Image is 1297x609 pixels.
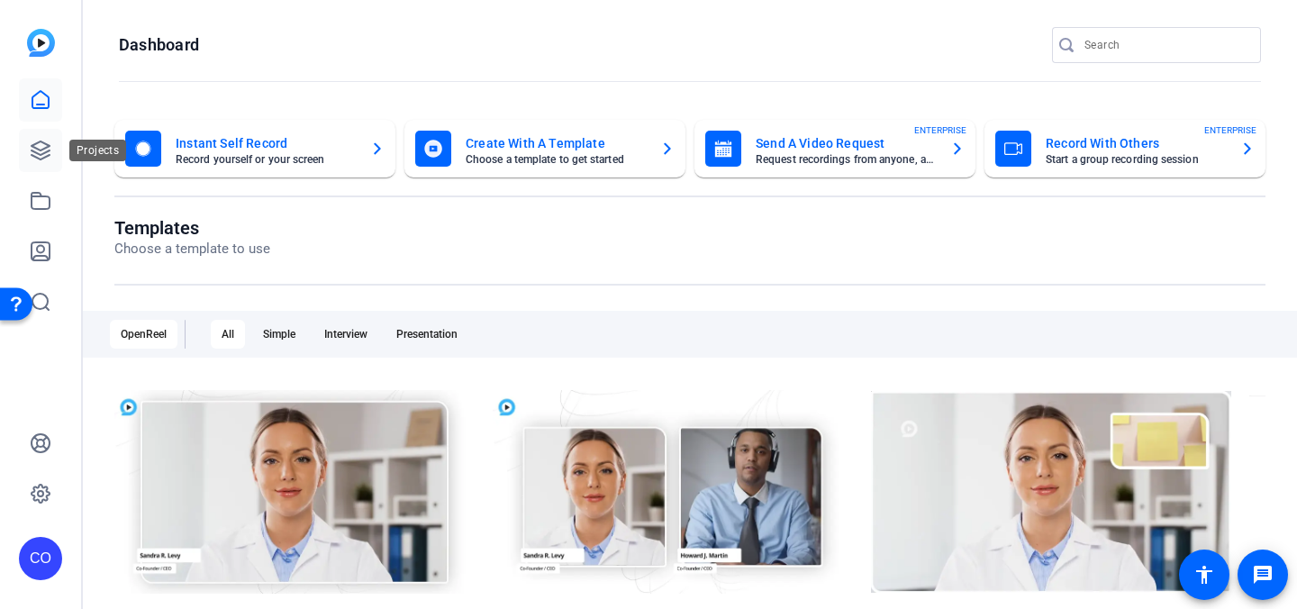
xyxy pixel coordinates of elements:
mat-card-title: Instant Self Record [176,132,356,154]
button: Create With A TemplateChoose a template to get started [404,120,685,177]
div: Interview [313,320,378,349]
span: ENTERPRISE [914,123,966,137]
div: Projects [69,140,126,161]
div: All [211,320,245,349]
h1: Templates [114,217,270,239]
mat-card-title: Send A Video Request [756,132,936,154]
img: blue-gradient.svg [27,29,55,57]
div: OpenReel [110,320,177,349]
mat-card-subtitle: Start a group recording session [1046,154,1226,165]
p: Choose a template to use [114,239,270,259]
h1: Dashboard [119,34,199,56]
div: CO [19,537,62,580]
button: Instant Self RecordRecord yourself or your screen [114,120,395,177]
mat-icon: message [1252,564,1274,586]
span: ENTERPRISE [1204,123,1256,137]
mat-card-title: Record With Others [1046,132,1226,154]
div: Simple [252,320,306,349]
mat-card-title: Create With A Template [466,132,646,154]
mat-icon: accessibility [1193,564,1215,586]
mat-card-subtitle: Choose a template to get started [466,154,646,165]
button: Send A Video RequestRequest recordings from anyone, anywhereENTERPRISE [694,120,975,177]
div: Presentation [385,320,468,349]
button: Record With OthersStart a group recording sessionENTERPRISE [984,120,1265,177]
mat-card-subtitle: Request recordings from anyone, anywhere [756,154,936,165]
input: Search [1084,34,1247,56]
mat-card-subtitle: Record yourself or your screen [176,154,356,165]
